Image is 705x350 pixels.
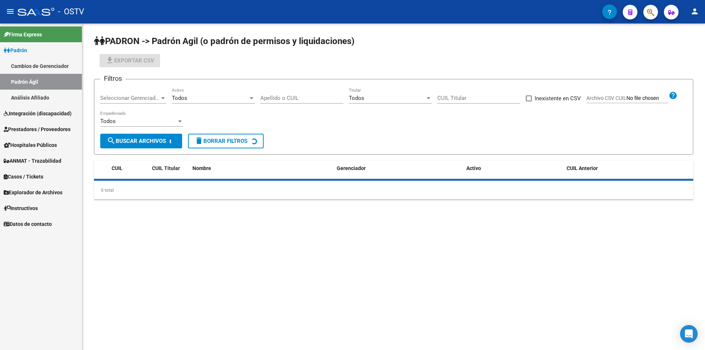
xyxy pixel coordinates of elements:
[149,160,189,176] datatable-header-cell: CUIL Titular
[4,188,62,196] span: Explorador de Archivos
[4,204,38,212] span: Instructivos
[189,160,334,176] datatable-header-cell: Nombre
[192,165,211,171] span: Nombre
[6,7,15,16] mat-icon: menu
[58,4,84,20] span: - OSTV
[94,181,693,199] div: 0 total
[567,165,598,171] span: CUIL Anterior
[112,165,123,171] span: CUIL
[626,95,669,102] input: Archivo CSV CUIL
[100,54,160,67] button: Exportar CSV
[466,165,481,171] span: Activo
[109,160,149,176] datatable-header-cell: CUIL
[463,160,564,176] datatable-header-cell: Activo
[94,36,354,46] span: PADRON -> Padrón Agil (o padrón de permisos y liquidaciones)
[188,134,264,148] button: Borrar Filtros
[4,30,42,39] span: Firma Express
[4,46,27,54] span: Padrón
[100,73,126,84] h3: Filtros
[172,95,187,101] span: Todos
[586,95,626,101] span: Archivo CSV CUIL
[564,160,693,176] datatable-header-cell: CUIL Anterior
[107,138,166,144] span: Buscar Archivos
[334,160,463,176] datatable-header-cell: Gerenciador
[195,138,247,144] span: Borrar Filtros
[669,91,677,100] mat-icon: help
[4,141,57,149] span: Hospitales Públicos
[100,118,116,125] span: Todos
[4,220,52,228] span: Datos de contacto
[535,94,581,103] span: Inexistente en CSV
[680,325,698,343] div: Open Intercom Messenger
[4,157,61,165] span: ANMAT - Trazabilidad
[100,95,160,101] span: Seleccionar Gerenciador
[690,7,699,16] mat-icon: person
[349,95,364,101] span: Todos
[152,165,180,171] span: CUIL Titular
[100,134,182,148] button: Buscar Archivos
[195,136,203,145] mat-icon: delete
[4,173,43,181] span: Casos / Tickets
[105,57,154,64] span: Exportar CSV
[105,56,114,65] mat-icon: file_download
[4,109,72,118] span: Integración (discapacidad)
[337,165,366,171] span: Gerenciador
[4,125,70,133] span: Prestadores / Proveedores
[107,136,116,145] mat-icon: search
